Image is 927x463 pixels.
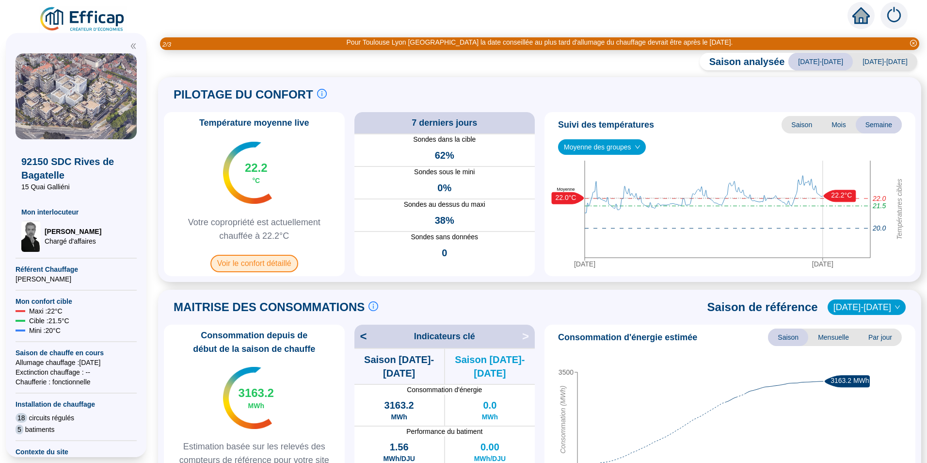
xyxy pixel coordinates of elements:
[852,7,870,24] span: home
[29,316,69,326] span: Cible : 21.5 °C
[252,176,260,185] span: °C
[782,116,822,133] span: Saison
[354,167,535,177] span: Sondes sous le mini
[482,412,498,422] span: MWh
[16,377,137,387] span: Chaufferie : fonctionnelle
[16,348,137,358] span: Saison de chauffe en cours
[859,329,902,346] span: Par jour
[559,386,567,454] tspan: Consommation (MWh)
[29,413,74,423] span: circuits régulés
[354,232,535,242] span: Sondes sans données
[831,377,869,385] text: 3163.2 MWh
[16,399,137,409] span: Installation de chauffage
[910,40,917,47] span: close-circle
[16,447,137,457] span: Contexte du site
[412,116,477,130] span: 7 derniers jours
[414,330,475,343] span: Indicateurs clé
[16,274,137,284] span: [PERSON_NAME]
[16,358,137,367] span: Allumage chauffage : [DATE]
[558,118,654,132] span: Suivi des températures
[245,160,268,176] span: 22.2
[442,246,447,260] span: 0
[317,89,327,99] span: info-circle
[239,385,274,401] span: 3163.2
[559,368,574,376] tspan: 3500
[853,53,917,70] span: [DATE]-[DATE]
[557,187,575,192] text: Moyenne
[872,202,886,210] tspan: 21.5
[29,306,63,316] span: Maxi : 22 °C
[16,265,137,274] span: Référent Chauffage
[25,425,55,434] span: batiments
[390,440,409,454] span: 1.56
[223,367,272,429] img: indicateur températures
[21,207,131,217] span: Mon interlocuteur
[354,385,535,395] span: Consommation d'énergie
[16,425,23,434] span: 5
[808,329,859,346] span: Mensuelle
[822,116,856,133] span: Mois
[193,116,315,130] span: Température moyenne live
[768,329,808,346] span: Saison
[880,2,908,29] img: alerts
[21,155,131,182] span: 92150 SDC Rives de Bagatelle
[248,401,264,411] span: MWh
[174,87,313,102] span: PILOTAGE DU CONFORT
[831,192,852,199] text: 22.2°C
[368,301,378,311] span: info-circle
[21,182,131,192] span: 15 Quai Galliéni
[574,260,595,268] tspan: [DATE]
[812,260,833,268] tspan: [DATE]
[162,41,171,48] i: 2 / 3
[564,140,640,154] span: Moyenne des groupes
[39,6,127,33] img: efficap energie logo
[168,215,341,243] span: Votre copropriété est actuellement chauffée à 22.2°C
[895,179,903,240] tspan: Températures cibles
[391,412,407,422] span: MWh
[833,300,900,314] span: 2023-2024
[483,398,496,412] span: 0.0
[130,43,137,50] span: double-left
[435,149,454,162] span: 62%
[856,116,902,133] span: Semaine
[16,413,27,423] span: 18
[872,224,886,232] tspan: 20.0
[558,331,697,344] span: Consommation d'énergie estimée
[210,255,298,272] span: Voir le confort détaillé
[872,195,886,202] tspan: 22.0
[45,227,101,236] span: [PERSON_NAME]
[895,304,900,310] span: down
[354,353,444,380] span: Saison [DATE]-[DATE]
[788,53,853,70] span: [DATE]-[DATE]
[700,55,785,68] span: Saison analysée
[437,181,451,195] span: 0%
[480,440,499,454] span: 0.00
[16,367,137,377] span: Exctinction chauffage : --
[556,194,576,201] text: 22.0°C
[354,134,535,145] span: Sondes dans la cible
[354,199,535,210] span: Sondes au dessus du maxi
[635,144,640,150] span: down
[347,37,733,48] div: Pour Toulouse Lyon [GEOGRAPHIC_DATA] la date conseillée au plus tard d'allumage du chauffage devr...
[384,398,414,412] span: 3163.2
[354,427,535,436] span: Performance du batiment
[522,329,535,344] span: >
[445,353,535,380] span: Saison [DATE]-[DATE]
[168,329,341,356] span: Consommation depuis de début de la saison de chauffe
[29,326,61,335] span: Mini : 20 °C
[45,236,101,246] span: Chargé d'affaires
[707,299,818,315] span: Saison de référence
[21,221,41,252] img: Chargé d'affaires
[174,299,365,315] span: MAITRISE DES CONSOMMATIONS
[16,297,137,306] span: Mon confort cible
[223,142,272,204] img: indicateur températures
[435,214,454,227] span: 38%
[354,329,367,344] span: <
